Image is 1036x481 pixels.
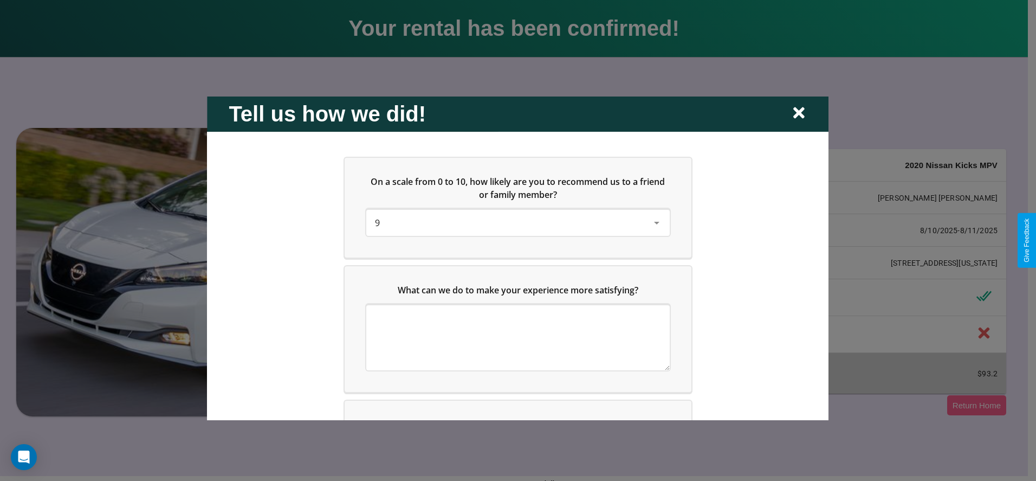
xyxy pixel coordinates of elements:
h5: On a scale from 0 to 10, how likely are you to recommend us to a friend or family member? [366,175,670,201]
span: 9 [375,216,380,228]
h2: Tell us how we did! [229,101,426,126]
span: On a scale from 0 to 10, how likely are you to recommend us to a friend or family member? [371,175,668,200]
div: Open Intercom Messenger [11,444,37,470]
div: On a scale from 0 to 10, how likely are you to recommend us to a friend or family member? [345,157,691,257]
div: On a scale from 0 to 10, how likely are you to recommend us to a friend or family member? [366,209,670,235]
div: Give Feedback [1023,219,1031,262]
span: What can we do to make your experience more satisfying? [398,284,638,296]
span: Which of the following features do you value the most in a vehicle? [377,418,652,430]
